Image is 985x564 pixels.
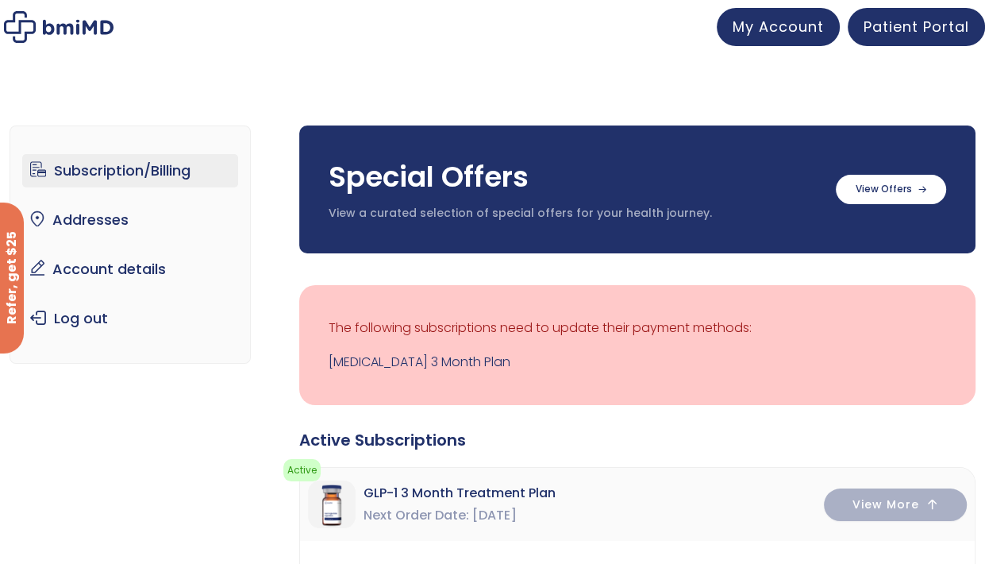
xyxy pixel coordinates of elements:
[733,17,824,37] span: My Account
[22,302,238,335] a: Log out
[329,351,945,373] a: [MEDICAL_DATA] 3 Month Plan
[329,157,819,197] h3: Special Offers
[864,17,969,37] span: Patient Portal
[299,429,975,451] div: Active Subscriptions
[10,126,251,364] nav: Account pages
[283,459,321,481] span: active
[4,11,114,43] img: My account
[848,8,985,46] a: Patient Portal
[717,8,840,46] a: My Account
[364,504,469,527] span: Next Order Date
[472,504,517,527] span: [DATE]
[329,317,945,339] p: The following subscriptions need to update their payment methods:
[852,500,919,510] span: View More
[22,253,238,286] a: Account details
[22,154,238,187] a: Subscription/Billing
[22,203,238,237] a: Addresses
[329,206,819,222] p: View a curated selection of special offers for your health journey.
[824,489,967,521] button: View More
[308,481,356,528] img: GLP-1 3 Month Treatment Plan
